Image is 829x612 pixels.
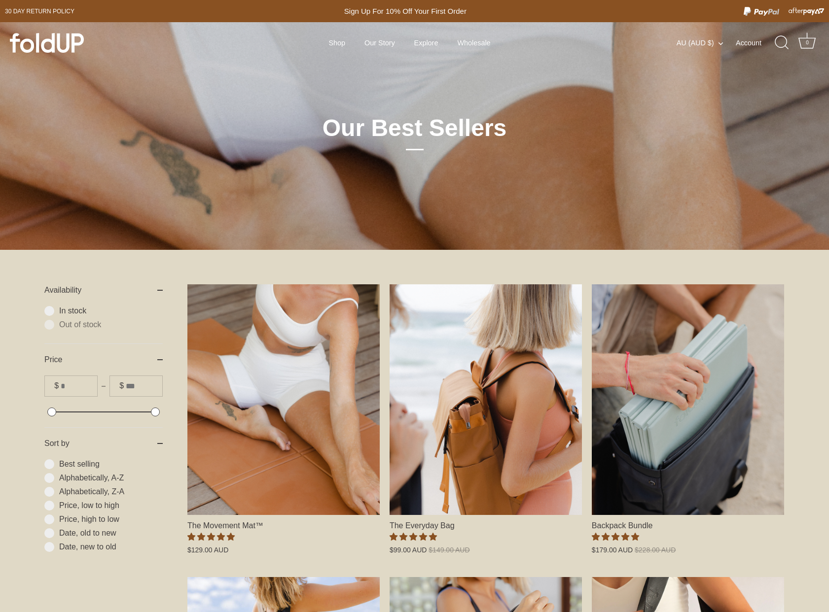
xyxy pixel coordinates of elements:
[59,528,163,538] span: Date, old to new
[802,38,812,48] div: 0
[677,38,734,47] button: AU (AUD $)
[320,34,354,52] a: Shop
[59,459,163,469] span: Best selling
[59,487,163,497] span: Alphabetically, Z-A
[44,274,163,306] summary: Availability
[59,320,163,330] span: Out of stock
[405,34,446,52] a: Explore
[390,533,437,541] span: 4.97 stars
[429,546,469,554] span: $149.00 AUD
[592,533,639,541] span: 5.00 stars
[796,32,818,54] a: Cart
[390,546,427,554] span: $99.00 AUD
[10,33,152,53] a: foldUP
[592,284,784,515] a: Backpack Bundle
[592,515,784,554] a: Backpack Bundle 5.00 stars $179.00 AUD $228.00 AUD
[59,501,163,510] span: Price, low to high
[44,428,163,459] summary: Sort by
[187,533,235,541] span: 4.86 stars
[390,515,582,554] a: The Everyday Bag 4.97 stars $99.00 AUD $149.00 AUD
[119,381,124,390] span: $
[10,33,84,53] img: foldUP
[187,515,380,531] span: The Movement Mat™
[59,306,163,316] span: In stock
[59,473,163,483] span: Alphabetically, A-Z
[250,113,580,150] h1: Our Best Sellers
[5,5,74,17] a: 30 day Return policy
[54,381,59,390] span: $
[356,34,403,52] a: Our Story
[126,376,162,396] input: To
[449,34,499,52] a: Wholesale
[304,34,515,52] div: Primary navigation
[771,32,793,54] a: Search
[59,542,163,552] span: Date, new to old
[390,284,582,515] a: The Everyday Bag
[635,546,676,554] span: $228.00 AUD
[44,344,163,375] summary: Price
[736,37,779,49] a: Account
[592,515,784,531] span: Backpack Bundle
[592,546,633,554] span: $179.00 AUD
[187,284,380,515] a: The Movement Mat™
[61,376,97,396] input: From
[59,514,163,524] span: Price, high to low
[390,515,582,531] span: The Everyday Bag
[187,546,228,554] span: $129.00 AUD
[187,515,380,554] a: The Movement Mat™ 4.86 stars $129.00 AUD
